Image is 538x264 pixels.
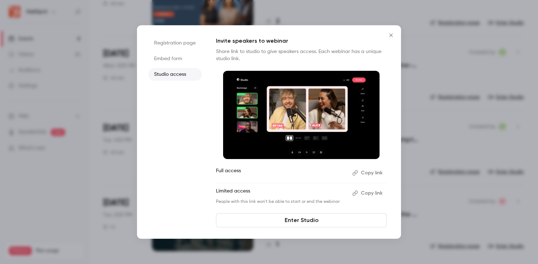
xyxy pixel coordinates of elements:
[216,213,387,227] a: Enter Studio
[384,28,398,42] button: Close
[216,167,347,179] p: Full access
[216,188,347,199] p: Limited access
[216,48,387,62] p: Share link to studio to give speakers access. Each webinar has a unique studio link.
[349,167,387,179] button: Copy link
[148,52,202,65] li: Embed form
[349,188,387,199] button: Copy link
[216,199,347,205] p: People with this link won't be able to start or end the webinar
[223,71,380,159] img: Invite speakers to webinar
[148,37,202,49] li: Registration page
[216,37,387,45] p: Invite speakers to webinar
[148,68,202,81] li: Studio access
